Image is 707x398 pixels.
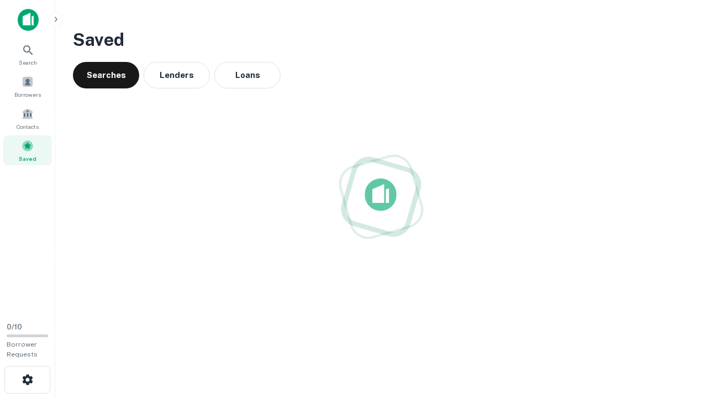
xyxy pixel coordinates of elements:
[7,323,22,331] span: 0 / 10
[3,39,52,69] a: Search
[7,341,38,358] span: Borrower Requests
[73,27,689,53] h3: Saved
[73,62,139,88] button: Searches
[3,71,52,101] a: Borrowers
[19,154,36,163] span: Saved
[3,103,52,133] a: Contacts
[214,62,281,88] button: Loans
[19,58,37,67] span: Search
[652,310,707,363] iframe: Chat Widget
[3,135,52,165] a: Saved
[144,62,210,88] button: Lenders
[14,90,41,99] span: Borrowers
[18,9,39,31] img: capitalize-icon.png
[17,122,39,131] span: Contacts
